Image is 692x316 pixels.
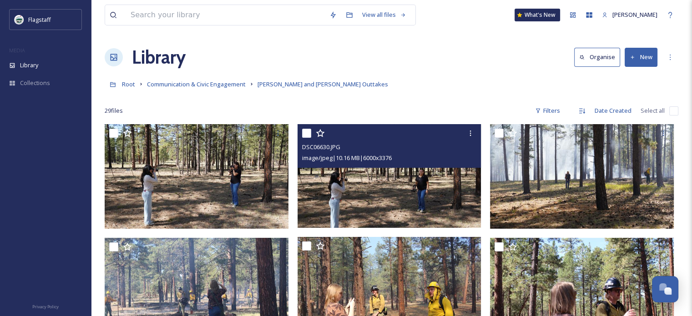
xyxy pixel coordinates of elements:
[625,48,657,66] button: New
[612,10,657,19] span: [PERSON_NAME]
[20,79,50,87] span: Collections
[302,143,340,151] span: DSC06630.JPG
[15,15,24,24] img: images%20%282%29.jpeg
[530,102,565,120] div: Filters
[147,80,246,88] span: Communication & Civic Engagement
[490,124,676,229] img: DSC06616.JPG
[20,61,38,70] span: Library
[105,124,291,229] img: DSC066311.JPG
[302,154,392,162] span: image/jpeg | 10.16 MB | 6000 x 3376
[28,15,51,24] span: Flagstaff
[32,301,59,311] a: Privacy Policy
[122,79,135,90] a: Root
[652,276,678,302] button: Open Chat
[132,44,186,71] a: Library
[358,6,411,24] a: View all files
[9,47,25,54] span: MEDIA
[298,124,481,227] img: DSC06630.JPG
[641,106,665,115] span: Select all
[147,79,246,90] a: Communication & Civic Engagement
[122,80,135,88] span: Root
[597,6,662,24] a: [PERSON_NAME]
[258,79,388,90] a: [PERSON_NAME] and [PERSON_NAME] Outtakes
[105,106,123,115] span: 29 file s
[126,5,325,25] input: Search your library
[574,48,620,66] button: Organise
[590,102,636,120] div: Date Created
[574,48,625,66] a: Organise
[258,80,388,88] span: [PERSON_NAME] and [PERSON_NAME] Outtakes
[515,9,560,21] a: What's New
[32,304,59,310] span: Privacy Policy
